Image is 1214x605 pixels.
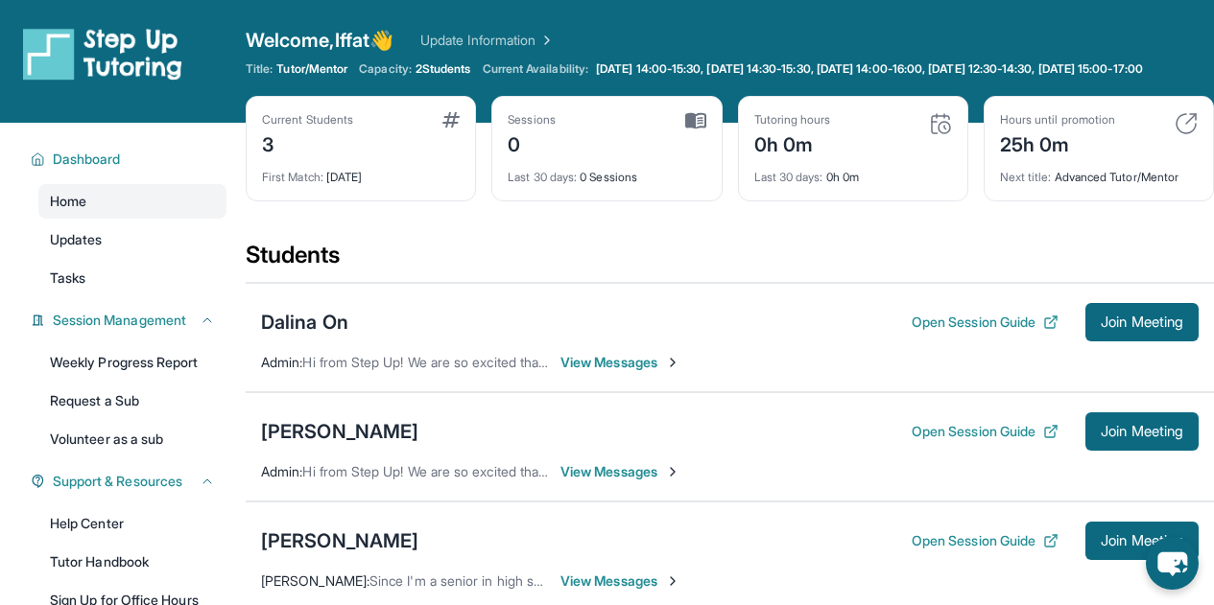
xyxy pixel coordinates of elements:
[38,261,226,295] a: Tasks
[23,27,182,81] img: logo
[912,531,1059,550] button: Open Session Guide
[1000,170,1052,184] span: Next title :
[754,158,952,185] div: 0h 0m
[261,527,418,554] div: [PERSON_NAME]
[1000,158,1198,185] div: Advanced Tutor/Mentor
[420,31,555,50] a: Update Information
[1085,412,1199,451] button: Join Meeting
[912,313,1059,332] button: Open Session Guide
[246,27,393,54] span: Welcome, Iffat 👋
[754,170,823,184] span: Last 30 days :
[261,309,348,336] div: Dalina On
[45,150,215,169] button: Dashboard
[754,112,831,128] div: Tutoring hours
[53,150,121,169] span: Dashboard
[483,61,588,77] span: Current Availability:
[38,422,226,456] a: Volunteer as a sub
[1085,522,1199,560] button: Join Meeting
[665,355,680,370] img: Chevron-Right
[442,112,460,128] img: card
[754,128,831,158] div: 0h 0m
[929,112,952,135] img: card
[1085,303,1199,341] button: Join Meeting
[912,422,1059,441] button: Open Session Guide
[262,112,353,128] div: Current Students
[1101,535,1183,547] span: Join Meeting
[665,464,680,479] img: Chevron-Right
[536,31,555,50] img: Chevron Right
[38,384,226,418] a: Request a Sub
[261,463,302,479] span: Admin :
[1000,112,1115,128] div: Hours until promotion
[416,61,471,77] span: 2 Students
[359,61,412,77] span: Capacity:
[262,158,460,185] div: [DATE]
[560,571,680,591] span: View Messages
[276,61,347,77] span: Tutor/Mentor
[45,472,215,491] button: Support & Resources
[45,311,215,330] button: Session Management
[508,128,556,158] div: 0
[38,545,226,579] a: Tutor Handbook
[665,573,680,589] img: Chevron-Right
[246,61,273,77] span: Title:
[262,170,323,184] span: First Match :
[53,472,182,491] span: Support & Resources
[50,230,103,249] span: Updates
[50,268,85,288] span: Tasks
[1101,426,1183,437] span: Join Meeting
[1146,537,1199,590] button: chat-button
[1101,316,1183,328] span: Join Meeting
[53,311,186,330] span: Session Management
[560,353,680,372] span: View Messages
[560,462,680,481] span: View Messages
[1175,112,1198,135] img: card
[38,345,226,380] a: Weekly Progress Report
[38,184,226,219] a: Home
[261,354,302,370] span: Admin :
[508,112,556,128] div: Sessions
[685,112,706,129] img: card
[592,61,1147,77] a: [DATE] 14:00-15:30, [DATE] 14:30-15:30, [DATE] 14:00-16:00, [DATE] 12:30-14:30, [DATE] 15:00-17:00
[38,222,226,257] a: Updates
[596,61,1143,77] span: [DATE] 14:00-15:30, [DATE] 14:30-15:30, [DATE] 14:00-16:00, [DATE] 12:30-14:30, [DATE] 15:00-17:00
[50,192,86,211] span: Home
[261,572,369,589] span: [PERSON_NAME] :
[508,170,577,184] span: Last 30 days :
[246,240,1214,282] div: Students
[508,158,705,185] div: 0 Sessions
[38,506,226,541] a: Help Center
[1000,128,1115,158] div: 25h 0m
[262,128,353,158] div: 3
[261,418,418,445] div: [PERSON_NAME]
